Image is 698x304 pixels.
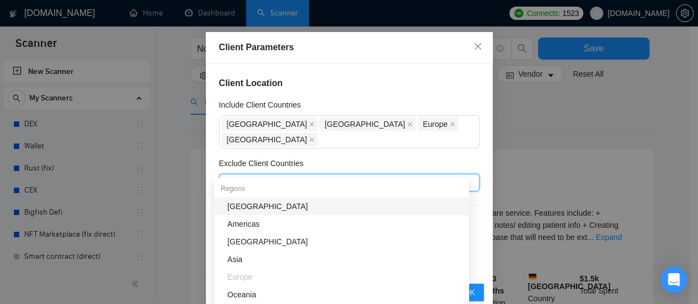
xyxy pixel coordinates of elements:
div: Antarctica [214,233,469,250]
span: [GEOGRAPHIC_DATA] [324,118,405,130]
h5: Exclude Client Countries [219,157,303,169]
span: Canada [222,133,318,146]
div: Oceania [214,286,469,303]
span: close [473,42,482,51]
span: United Kingdom [319,118,415,131]
span: Europe [418,118,458,131]
div: Client Parameters [219,41,479,54]
div: Regions [214,180,469,198]
div: Europe [214,268,469,286]
span: Europe [423,118,447,130]
div: Americas [227,218,462,230]
button: Close [463,32,493,62]
button: OK [455,284,483,301]
span: [GEOGRAPHIC_DATA] [227,134,307,146]
div: Asia [214,250,469,268]
span: close [309,137,315,142]
div: [GEOGRAPHIC_DATA] [227,200,462,212]
span: OK [463,286,475,298]
span: close [407,121,413,127]
div: Asia [227,253,462,265]
div: Africa [214,198,469,215]
div: Americas [214,215,469,233]
h4: Client Location [219,77,479,90]
div: [GEOGRAPHIC_DATA] [227,236,462,248]
span: close [450,121,455,127]
span: close [309,121,315,127]
h5: Include Client Countries [219,99,301,111]
span: [GEOGRAPHIC_DATA] [227,118,307,130]
span: United States [222,118,318,131]
div: Open Intercom Messenger [660,266,687,293]
div: Europe [227,271,462,283]
div: Oceania [227,289,462,301]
